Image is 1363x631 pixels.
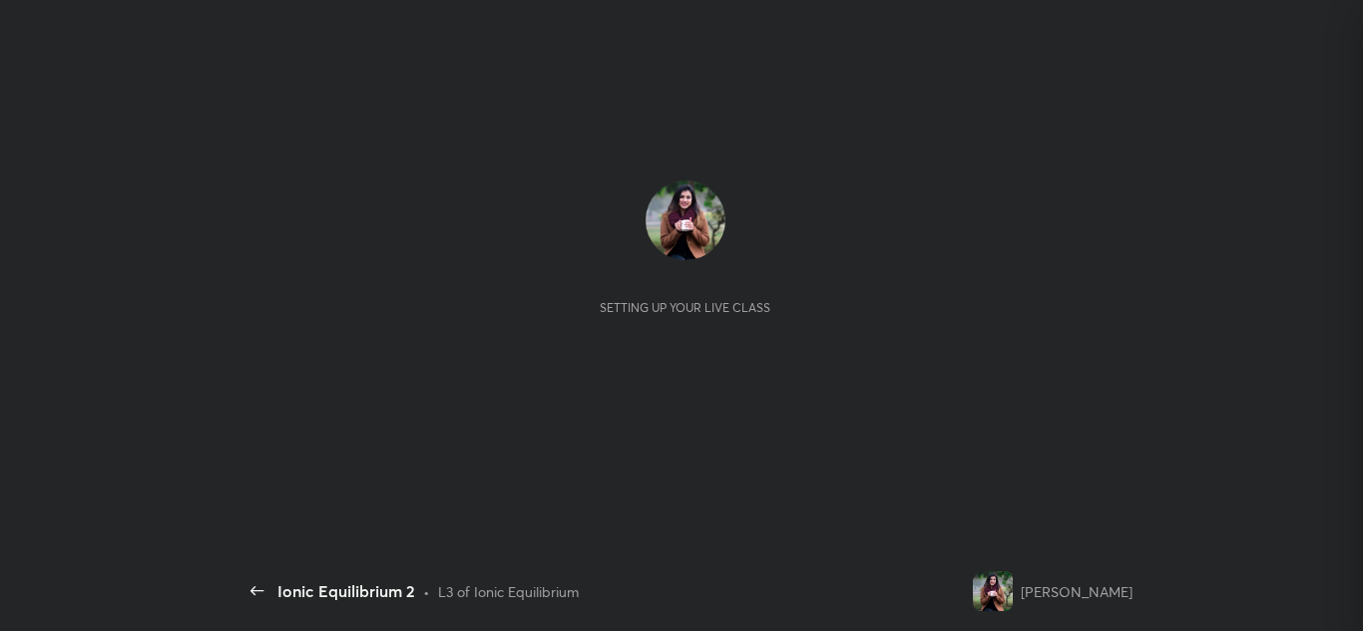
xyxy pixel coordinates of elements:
[423,581,430,602] div: •
[1021,581,1133,602] div: [PERSON_NAME]
[600,300,770,315] div: Setting up your live class
[438,581,579,602] div: L3 of Ionic Equilibrium
[277,579,415,603] div: Ionic Equilibrium 2
[646,180,725,260] img: 59cc8e460c5d4c73a0b08f93b452489c.jpg
[973,571,1013,611] img: 59cc8e460c5d4c73a0b08f93b452489c.jpg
